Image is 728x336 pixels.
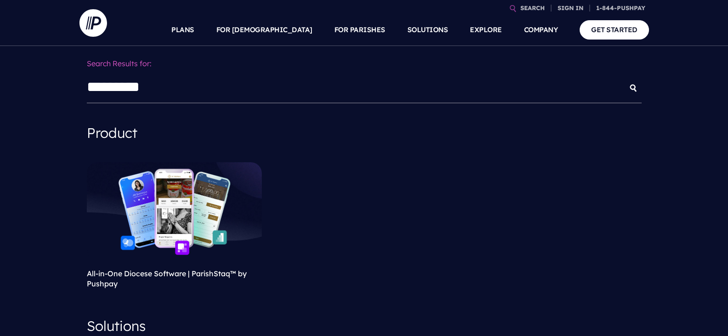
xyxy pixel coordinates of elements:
[171,14,194,46] a: PLANS
[87,269,247,288] a: All-in-One Diocese Software | ParishStaq™ by Pushpay
[87,118,642,148] h4: Product
[216,14,312,46] a: FOR [DEMOGRAPHIC_DATA]
[334,14,385,46] a: FOR PARISHES
[87,53,642,74] p: Search Results for:
[580,20,649,39] a: GET STARTED
[524,14,558,46] a: COMPANY
[407,14,448,46] a: SOLUTIONS
[470,14,502,46] a: EXPLORE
